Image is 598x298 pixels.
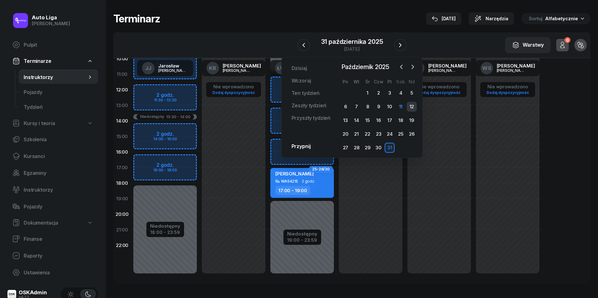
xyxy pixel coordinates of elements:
div: [PERSON_NAME] [158,68,188,72]
div: 24 [385,129,395,139]
a: Dodaj dyspozycyjność [210,89,257,96]
a: Instruktorzy [7,182,98,197]
a: WS[PERSON_NAME][PERSON_NAME] [476,60,540,76]
div: 12 [407,102,417,112]
div: 12:00 [113,82,131,97]
div: 28 [352,143,362,153]
div: 15:00 [113,128,131,144]
div: 11:00 [113,66,131,82]
span: Egzaminy [24,170,93,176]
div: 22:00 [113,237,131,253]
div: 16:00 [113,144,131,160]
div: 18:00 - 23:59 [150,228,180,235]
a: Zeszły tydzień [287,100,331,112]
button: [DATE] [426,12,461,25]
div: 18 [396,115,406,125]
span: Ustawienia [24,270,93,276]
div: 13:30 - 14:00 [166,115,190,119]
a: Przyszły tydzień [287,112,335,124]
div: Auto Liga [32,15,70,20]
div: 17:00 [113,160,131,175]
a: TK[PERSON_NAME][PERSON_NAME] [407,60,472,76]
span: Instruktorzy [24,74,87,80]
a: Dodaj dyspozycyjność [484,89,531,96]
span: ŁW [277,66,286,71]
button: Nie wprowadzonoDodaj dyspozycyjność [210,83,257,96]
div: Nd [406,79,417,84]
div: 29 [363,143,373,153]
div: Pn [340,79,351,84]
span: Kursanci [24,153,93,159]
div: 14 [352,115,362,125]
div: 8 [363,102,373,112]
span: Raporty [24,253,93,259]
span: Alfabetycznie [545,16,578,21]
a: Instruktorzy [19,70,98,85]
span: [PERSON_NAME] [275,171,314,177]
div: 0 [564,37,570,43]
div: [DATE] [321,47,383,51]
div: 19 [407,115,417,125]
div: 17:00 - 19:00 [275,186,310,195]
div: Niedostępny [140,115,164,119]
div: 17 [385,115,395,125]
span: Tydzień [24,104,93,110]
a: Dzisiaj [287,62,312,75]
span: JJ [145,66,151,71]
div: 27 [340,143,350,153]
div: WA5421E [281,179,298,183]
a: KR[PERSON_NAME][PERSON_NAME] [202,60,266,76]
div: 15 [363,115,373,125]
div: [PERSON_NAME] [428,68,458,72]
div: Jarosław [158,63,188,68]
div: [PERSON_NAME] [223,63,261,68]
span: 2 godz. [302,179,315,184]
a: Pulpit [7,37,98,52]
div: [PERSON_NAME] [223,68,253,72]
span: Narzędzia [486,15,508,22]
div: OSKAdmin [19,290,47,295]
div: 19:00 - 23:59 [287,236,317,243]
span: WS [482,66,491,71]
a: Tydzień [19,100,98,114]
div: 30 [353,90,359,95]
div: 16 [374,115,384,125]
a: Przypnij [287,140,316,153]
span: Instruktorzy [24,187,93,193]
div: Niedostępny [150,224,180,228]
div: 30 [374,143,384,153]
span: Pojazdy [24,89,93,95]
span: Październik 2025 [339,62,392,72]
div: 2 [374,88,384,98]
div: 31 października 2025 [321,39,383,45]
a: Pojazdy [19,85,98,100]
a: Dokumentacja [7,216,98,230]
div: 7 [352,102,362,112]
a: Dodaj dyspozycyjność [415,89,463,96]
div: Warstwy [512,41,544,49]
div: [PERSON_NAME] [497,68,527,72]
div: 9 [374,102,384,112]
div: Nie wprowadzono [415,84,463,90]
div: 13 [340,115,350,125]
a: Kursanci [7,149,98,164]
div: Niedostępny [287,231,317,236]
a: Pojazdy [7,199,98,214]
a: Szkolenia [7,132,98,147]
a: Ten tydzień [287,87,325,100]
a: Ustawienia [7,265,98,280]
div: [DATE] [432,15,456,22]
span: Finanse [24,236,93,242]
div: 13:00 [113,97,131,113]
div: 10:00 [113,51,131,66]
div: 18:00 [113,175,131,191]
div: 19:00 [113,191,131,206]
div: 31 [385,143,395,153]
span: KR [209,66,216,71]
a: Kursy i teoria [7,116,98,130]
div: [PERSON_NAME] [497,63,535,68]
button: Nie wprowadzonoDodaj dyspozycyjność [415,83,463,96]
div: 25 [396,129,406,139]
div: Czw [373,79,384,84]
a: Terminarze [7,54,98,68]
